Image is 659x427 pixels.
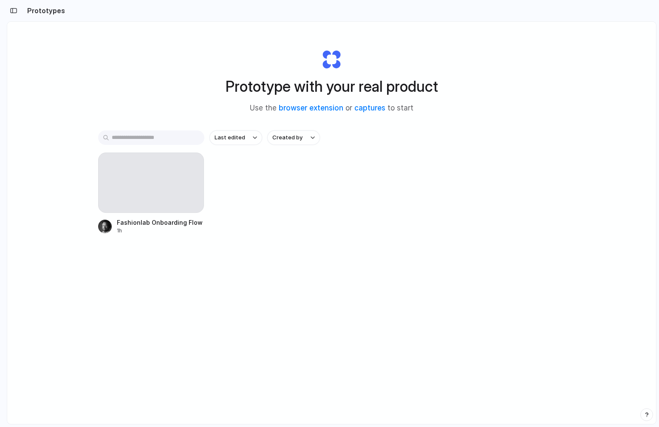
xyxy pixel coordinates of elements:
[117,218,203,227] div: Fashionlab Onboarding Flow
[279,104,343,112] a: browser extension
[209,130,262,145] button: Last edited
[215,133,245,142] span: Last edited
[117,227,203,235] div: 1h
[267,130,320,145] button: Created by
[250,103,413,114] span: Use the or to start
[226,75,438,98] h1: Prototype with your real product
[272,133,303,142] span: Created by
[24,6,65,16] h2: Prototypes
[98,153,204,235] a: Fashionlab Onboarding Flow1h
[354,104,385,112] a: captures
